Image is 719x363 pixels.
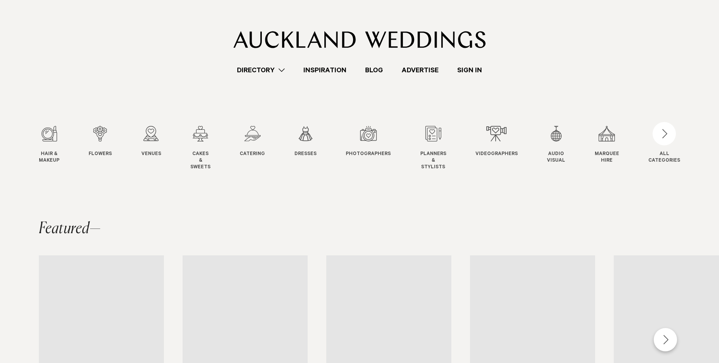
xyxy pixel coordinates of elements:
[448,65,491,75] a: Sign In
[595,151,619,164] span: Marquee Hire
[420,151,446,171] span: Planners & Stylists
[648,151,680,164] div: ALL CATEGORIES
[141,151,161,158] span: Venues
[420,126,446,171] a: Planners & Stylists
[346,151,391,158] span: Photographers
[141,126,161,158] a: Venues
[346,126,391,158] a: Photographers
[89,126,127,171] swiper-slide: 2 / 12
[392,65,448,75] a: Advertise
[228,65,294,75] a: Directory
[294,151,317,158] span: Dresses
[356,65,392,75] a: Blog
[39,126,75,171] swiper-slide: 1 / 12
[89,151,112,158] span: Flowers
[475,151,518,158] span: Videographers
[240,151,265,158] span: Catering
[240,126,265,158] a: Catering
[648,126,680,162] button: ALLCATEGORIES
[39,126,59,164] a: Hair & Makeup
[190,126,211,171] a: Cakes & Sweets
[420,126,462,171] swiper-slide: 8 / 12
[39,221,101,237] h2: Featured
[240,126,280,171] swiper-slide: 5 / 12
[39,151,59,164] span: Hair & Makeup
[475,126,518,158] a: Videographers
[233,31,486,48] img: Auckland Weddings Logo
[547,126,581,171] swiper-slide: 10 / 12
[190,151,211,171] span: Cakes & Sweets
[475,126,533,171] swiper-slide: 9 / 12
[141,126,177,171] swiper-slide: 3 / 12
[547,151,565,164] span: Audio Visual
[595,126,619,164] a: Marquee Hire
[547,126,565,164] a: Audio Visual
[294,126,332,171] swiper-slide: 6 / 12
[294,65,356,75] a: Inspiration
[595,126,635,171] swiper-slide: 11 / 12
[294,126,317,158] a: Dresses
[346,126,406,171] swiper-slide: 7 / 12
[190,126,226,171] swiper-slide: 4 / 12
[89,126,112,158] a: Flowers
